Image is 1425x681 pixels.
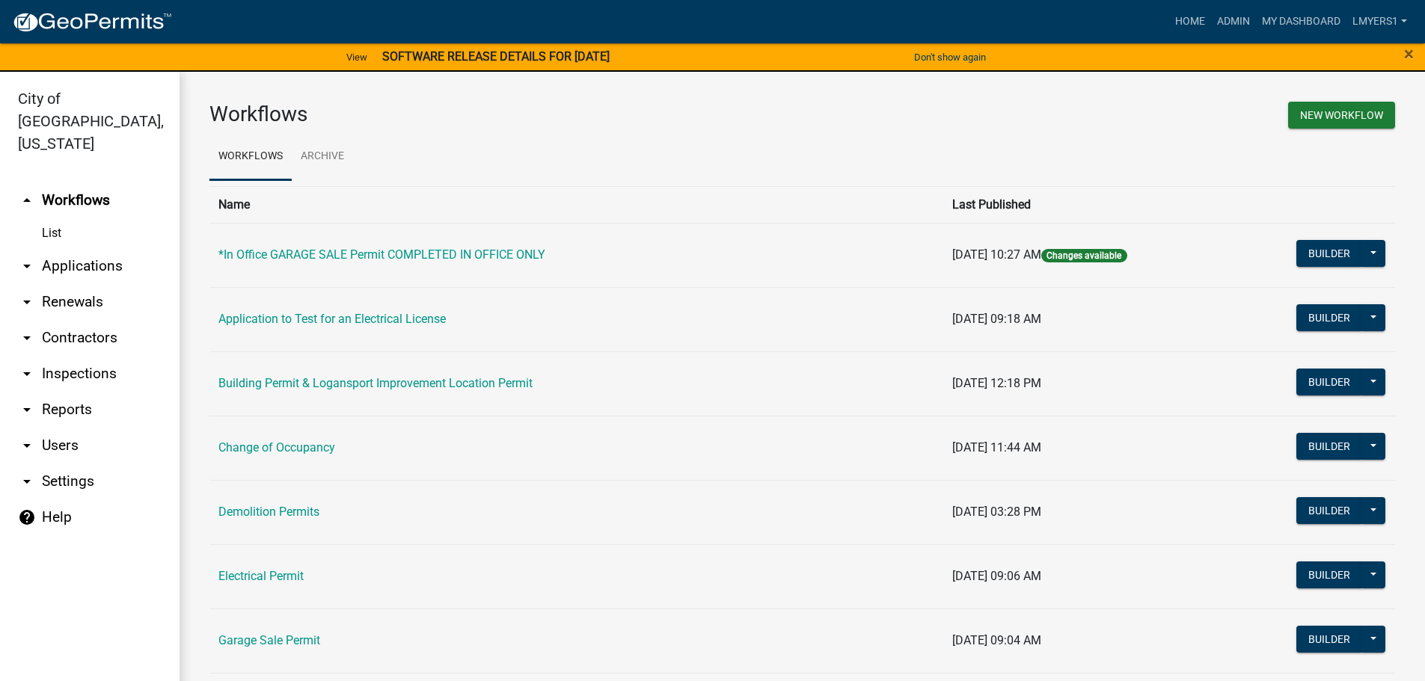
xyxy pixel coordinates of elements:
[18,472,36,490] i: arrow_drop_down
[218,633,320,647] a: Garage Sale Permit
[952,247,1041,262] span: [DATE] 10:27 AM
[908,45,992,70] button: Don't show again
[952,633,1041,647] span: [DATE] 09:04 AM
[1041,249,1127,262] span: Changes available
[1256,7,1346,36] a: My Dashboard
[340,45,373,70] a: View
[952,376,1041,390] span: [DATE] 12:18 PM
[218,569,304,583] a: Electrical Permit
[1296,561,1362,588] button: Builder
[952,569,1041,583] span: [DATE] 09:06 AM
[1296,433,1362,460] button: Builder
[943,186,1232,223] th: Last Published
[218,505,319,519] a: Demolition Permits
[18,365,36,383] i: arrow_drop_down
[1404,43,1414,64] span: ×
[18,508,36,526] i: help
[1404,45,1414,63] button: Close
[1296,369,1362,395] button: Builder
[1288,102,1395,129] button: New Workflow
[18,401,36,419] i: arrow_drop_down
[1296,304,1362,331] button: Builder
[952,505,1041,519] span: [DATE] 03:28 PM
[18,329,36,347] i: arrow_drop_down
[952,440,1041,454] span: [DATE] 11:44 AM
[209,102,791,127] h3: Workflows
[218,247,545,262] a: *In Office GARAGE SALE Permit COMPLETED IN OFFICE ONLY
[1296,626,1362,653] button: Builder
[218,376,533,390] a: Building Permit & Logansport Improvement Location Permit
[218,440,335,454] a: Change of Occupancy
[1346,7,1413,36] a: lmyers1
[209,133,292,181] a: Workflows
[1211,7,1256,36] a: Admin
[1296,497,1362,524] button: Builder
[18,437,36,454] i: arrow_drop_down
[1296,240,1362,267] button: Builder
[18,257,36,275] i: arrow_drop_down
[952,312,1041,326] span: [DATE] 09:18 AM
[18,293,36,311] i: arrow_drop_down
[382,49,610,64] strong: SOFTWARE RELEASE DETAILS FOR [DATE]
[292,133,353,181] a: Archive
[218,312,446,326] a: Application to Test for an Electrical License
[1169,7,1211,36] a: Home
[18,191,36,209] i: arrow_drop_up
[209,186,943,223] th: Name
